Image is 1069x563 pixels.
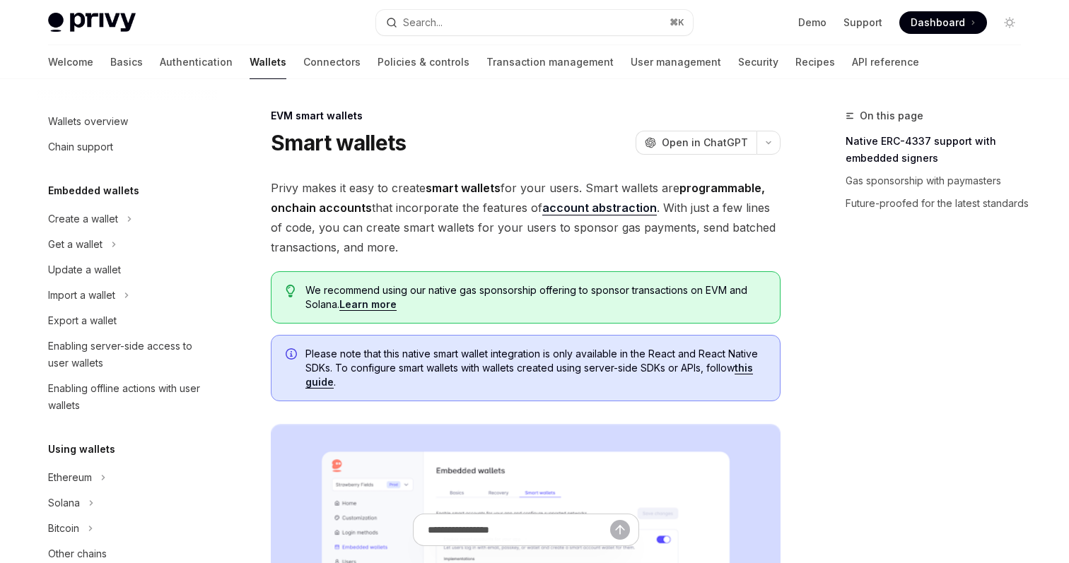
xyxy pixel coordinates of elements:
[542,201,657,215] a: account abstraction
[271,178,781,257] span: Privy makes it easy to create for your users. Smart wallets are that incorporate the features of ...
[160,45,233,79] a: Authentication
[48,469,92,486] div: Ethereum
[738,45,778,79] a: Security
[48,182,139,199] h5: Embedded wallets
[486,45,614,79] a: Transaction management
[110,45,143,79] a: Basics
[48,113,128,130] div: Wallets overview
[37,109,218,134] a: Wallets overview
[305,283,766,312] span: We recommend using our native gas sponsorship offering to sponsor transactions on EVM and Solana.
[48,138,113,155] div: Chain support
[286,348,300,362] svg: Info
[846,170,1032,192] a: Gas sponsorship with paymasters
[48,338,209,372] div: Enabling server-side access to user wallets
[846,130,1032,170] a: Native ERC-4337 support with embedded signers
[48,13,136,32] img: light logo
[250,45,286,79] a: Wallets
[48,211,118,227] div: Create a wallet
[48,441,115,458] h5: Using wallets
[631,45,721,79] a: User management
[48,287,115,304] div: Import a wallet
[843,16,882,30] a: Support
[670,17,684,28] span: ⌘ K
[998,11,1021,34] button: Toggle dark mode
[48,261,121,278] div: Update a wallet
[48,45,93,79] a: Welcome
[286,285,296,297] svg: Tip
[37,134,218,160] a: Chain support
[37,376,218,418] a: Enabling offline actions with user wallets
[426,181,501,195] strong: smart wallets
[48,494,80,511] div: Solana
[911,16,965,30] span: Dashboard
[48,545,107,562] div: Other chains
[852,45,919,79] a: API reference
[48,520,79,537] div: Bitcoin
[860,107,923,124] span: On this page
[403,14,443,31] div: Search...
[795,45,835,79] a: Recipes
[376,10,693,35] button: Search...⌘K
[271,130,406,155] h1: Smart wallets
[378,45,469,79] a: Policies & controls
[37,257,218,283] a: Update a wallet
[303,45,361,79] a: Connectors
[37,308,218,333] a: Export a wallet
[339,298,397,311] a: Learn more
[48,312,117,329] div: Export a wallet
[846,192,1032,215] a: Future-proofed for the latest standards
[610,520,630,540] button: Send message
[305,347,766,389] span: Please note that this native smart wallet integration is only available in the React and React Na...
[48,236,103,253] div: Get a wallet
[271,109,781,123] div: EVM smart wallets
[37,333,218,376] a: Enabling server-side access to user wallets
[636,131,757,155] button: Open in ChatGPT
[798,16,826,30] a: Demo
[662,136,748,150] span: Open in ChatGPT
[48,380,209,414] div: Enabling offline actions with user wallets
[899,11,987,34] a: Dashboard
